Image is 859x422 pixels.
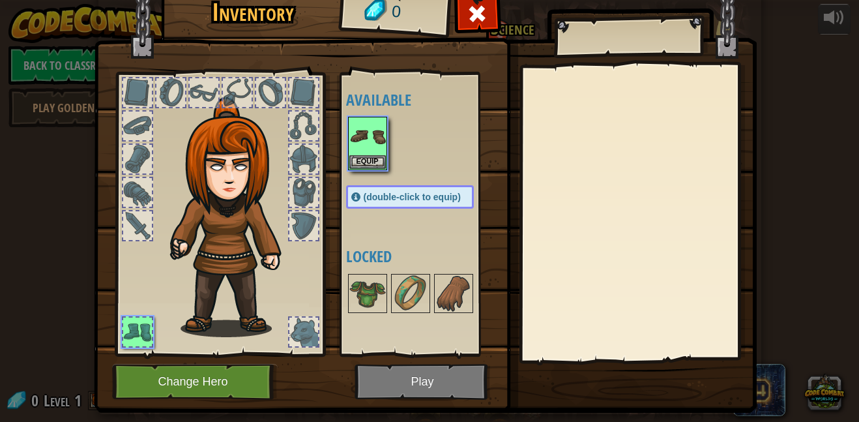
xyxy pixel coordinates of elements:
[346,248,500,265] h4: Locked
[346,91,500,108] h4: Available
[435,275,472,312] img: portrait.png
[392,275,429,312] img: portrait.png
[349,118,386,155] img: portrait.png
[364,192,461,202] span: (double-click to equip)
[112,364,278,400] button: Change Hero
[349,275,386,312] img: portrait.png
[164,97,304,337] img: hair_f2.png
[349,155,386,169] button: Equip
